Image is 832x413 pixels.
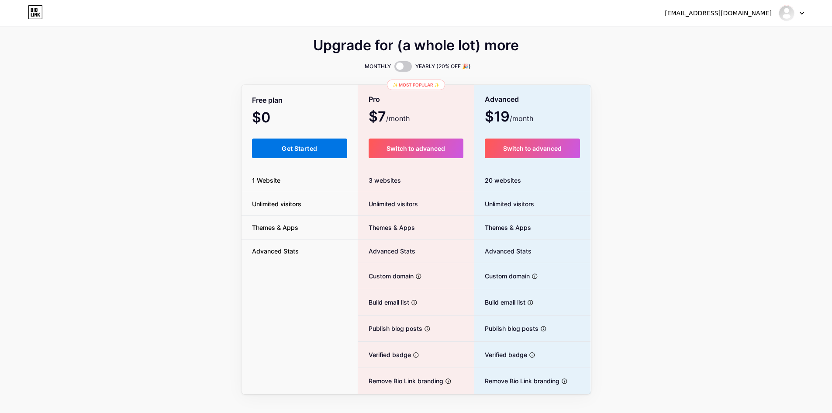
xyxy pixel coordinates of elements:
span: $19 [485,111,533,124]
span: Pro [369,92,380,107]
span: Unlimited visitors [474,199,534,208]
span: Build email list [474,298,525,307]
span: $7 [369,111,410,124]
div: ✨ Most popular ✨ [387,80,445,90]
span: Upgrade for (a whole lot) more [313,40,519,51]
span: /month [386,113,410,124]
span: Verified badge [474,350,527,359]
span: Switch to advanced [387,145,445,152]
span: Free plan [252,93,283,108]
span: YEARLY (20% OFF 🎉) [415,62,471,71]
span: Get Started [282,145,317,152]
button: Switch to advanced [485,139,580,158]
span: Unlimited visitors [242,199,312,208]
span: Custom domain [474,271,530,281]
button: Get Started [252,139,348,158]
span: Advanced Stats [358,246,415,256]
span: Themes & Apps [474,223,531,232]
div: 20 websites [474,169,591,192]
span: Custom domain [358,271,414,281]
span: Remove Bio Link branding [358,376,443,385]
button: Switch to advanced [369,139,463,158]
img: greenposhan [778,5,795,21]
span: /month [510,113,533,124]
span: Verified badge [358,350,411,359]
span: 1 Website [242,176,291,185]
span: $0 [252,112,294,125]
span: Unlimited visitors [358,199,418,208]
span: Advanced Stats [242,246,309,256]
div: [EMAIL_ADDRESS][DOMAIN_NAME] [665,9,772,18]
span: Build email list [358,298,409,307]
div: 3 websites [358,169,474,192]
span: MONTHLY [365,62,391,71]
span: Themes & Apps [358,223,415,232]
span: Advanced Stats [474,246,532,256]
span: Publish blog posts [474,324,539,333]
span: Switch to advanced [503,145,562,152]
span: Themes & Apps [242,223,309,232]
span: Remove Bio Link branding [474,376,559,385]
span: Advanced [485,92,519,107]
span: Publish blog posts [358,324,422,333]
